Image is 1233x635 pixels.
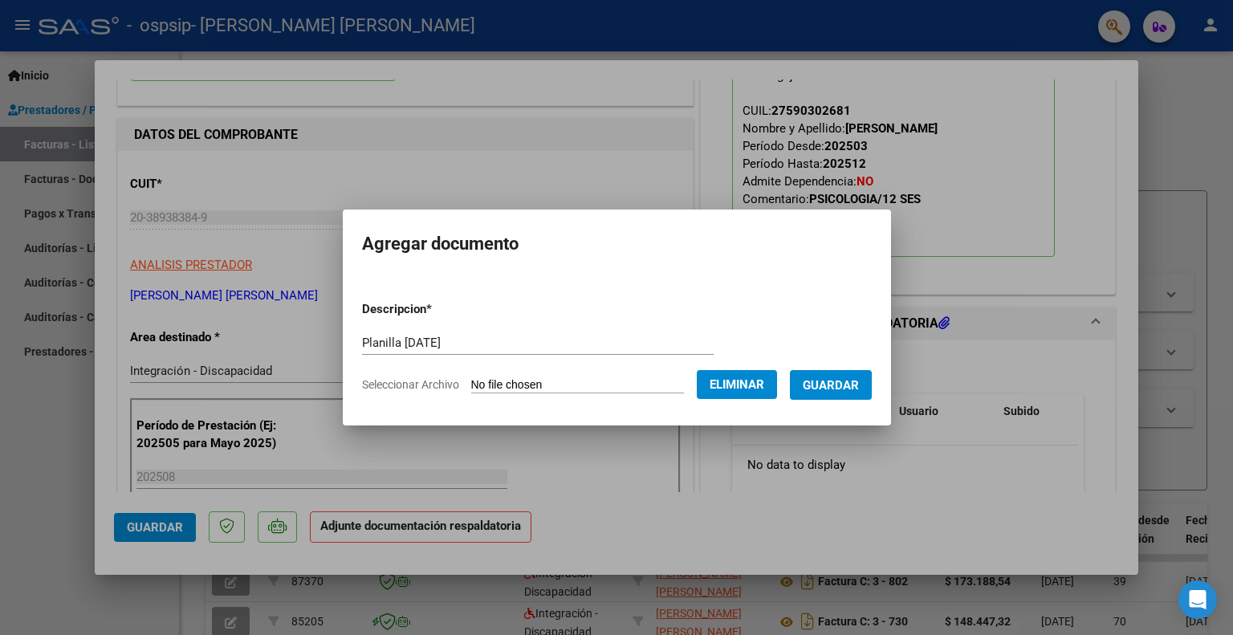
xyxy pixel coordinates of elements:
p: Descripcion [362,300,515,319]
button: Guardar [790,370,872,400]
span: Eliminar [710,377,764,392]
span: Guardar [803,378,859,393]
button: Eliminar [697,370,777,399]
h2: Agregar documento [362,229,872,259]
span: Seleccionar Archivo [362,378,459,391]
div: Open Intercom Messenger [1178,580,1217,619]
